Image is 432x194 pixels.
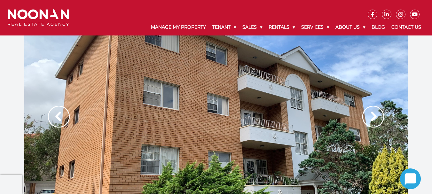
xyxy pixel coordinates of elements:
[239,19,265,35] a: Sales
[265,19,298,35] a: Rentals
[332,19,368,35] a: About Us
[368,19,388,35] a: Blog
[362,106,384,128] img: Arrow slider
[388,19,424,35] a: Contact Us
[8,9,69,26] img: Noonan Real Estate Agency
[298,19,332,35] a: Services
[148,19,209,35] a: Manage My Property
[48,106,70,128] img: Arrow slider
[209,19,239,35] a: Tenant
